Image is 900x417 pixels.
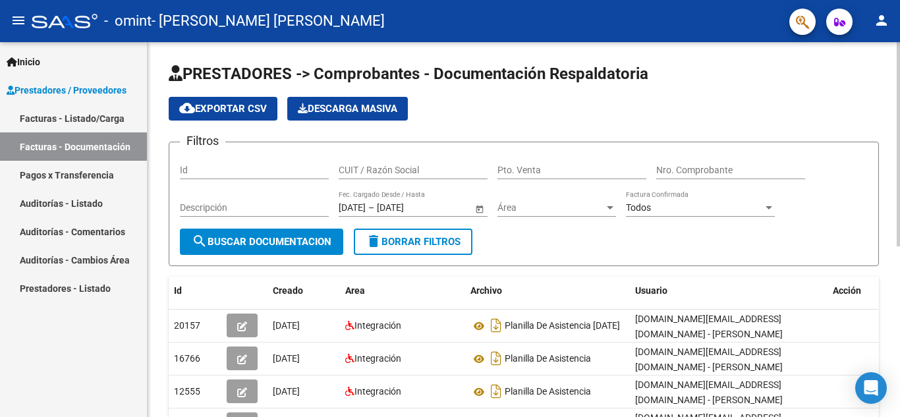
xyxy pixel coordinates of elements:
[174,353,200,364] span: 16766
[377,202,441,213] input: Fecha fin
[273,320,300,331] span: [DATE]
[104,7,152,36] span: - omint
[354,229,472,255] button: Borrar Filtros
[273,353,300,364] span: [DATE]
[174,320,200,331] span: 20157
[635,347,783,372] span: [DOMAIN_NAME][EMAIL_ADDRESS][DOMAIN_NAME] - [PERSON_NAME]
[488,381,505,402] i: Descargar documento
[366,233,381,249] mat-icon: delete
[180,132,225,150] h3: Filtros
[298,103,397,115] span: Descarga Masiva
[7,83,127,97] span: Prestadores / Proveedores
[505,321,620,331] span: Planilla De Asistencia [DATE]
[169,97,277,121] button: Exportar CSV
[340,277,465,305] datatable-header-cell: Area
[488,348,505,369] i: Descargar documento
[267,277,340,305] datatable-header-cell: Creado
[833,285,861,296] span: Acción
[152,7,385,36] span: - [PERSON_NAME] [PERSON_NAME]
[192,233,208,249] mat-icon: search
[287,97,408,121] app-download-masive: Descarga masiva de comprobantes (adjuntos)
[635,379,783,405] span: [DOMAIN_NAME][EMAIL_ADDRESS][DOMAIN_NAME] - [PERSON_NAME]
[174,386,200,397] span: 12555
[179,103,267,115] span: Exportar CSV
[472,202,486,215] button: Open calendar
[180,229,343,255] button: Buscar Documentacion
[465,277,630,305] datatable-header-cell: Archivo
[366,236,461,248] span: Borrar Filtros
[345,285,365,296] span: Area
[273,285,303,296] span: Creado
[169,65,648,83] span: PRESTADORES -> Comprobantes - Documentación Respaldatoria
[635,285,667,296] span: Usuario
[273,386,300,397] span: [DATE]
[354,320,401,331] span: Integración
[497,202,604,213] span: Área
[354,353,401,364] span: Integración
[174,285,182,296] span: Id
[635,314,783,339] span: [DOMAIN_NAME][EMAIL_ADDRESS][DOMAIN_NAME] - [PERSON_NAME]
[874,13,889,28] mat-icon: person
[505,354,591,364] span: Planilla De Asistencia
[339,202,366,213] input: Fecha inicio
[470,285,502,296] span: Archivo
[192,236,331,248] span: Buscar Documentacion
[11,13,26,28] mat-icon: menu
[179,100,195,116] mat-icon: cloud_download
[368,202,374,213] span: –
[630,277,828,305] datatable-header-cell: Usuario
[626,202,651,213] span: Todos
[855,372,887,404] div: Open Intercom Messenger
[169,277,221,305] datatable-header-cell: Id
[287,97,408,121] button: Descarga Masiva
[354,386,401,397] span: Integración
[488,315,505,336] i: Descargar documento
[505,387,591,397] span: Planilla De Asistencia
[7,55,40,69] span: Inicio
[828,277,893,305] datatable-header-cell: Acción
